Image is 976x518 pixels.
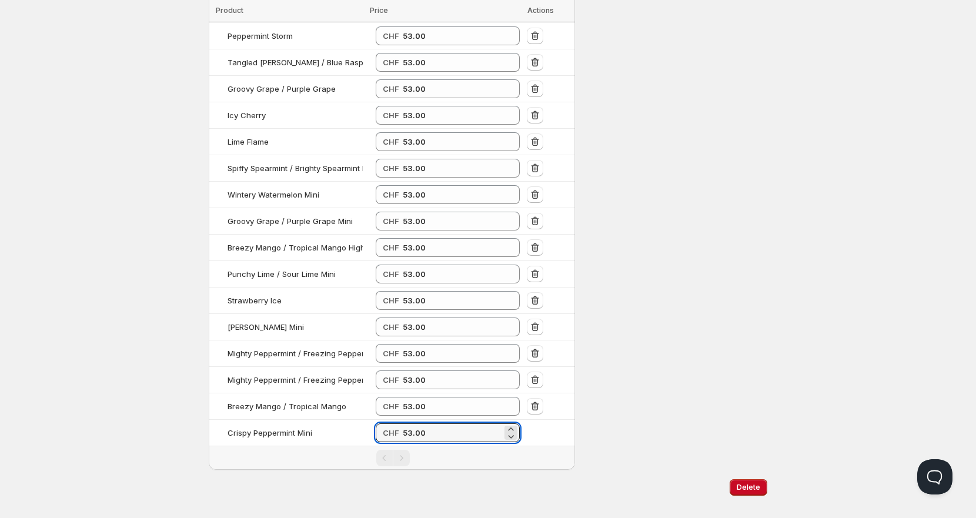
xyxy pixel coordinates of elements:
[383,402,399,411] strong: CHF
[228,56,363,68] div: Tangled Berry / Blue Raspberry
[403,132,502,151] input: 55.00
[383,322,399,332] strong: CHF
[403,53,502,72] input: 55.00
[383,137,399,146] strong: CHF
[383,349,399,358] strong: CHF
[403,238,502,257] input: 55.00
[383,31,399,41] strong: CHF
[228,137,269,146] span: Lime Flame
[216,6,243,15] span: Product
[403,212,502,230] input: 55.00
[228,162,363,174] div: Spiffy Spearmint / Brighty Spearmint Mini
[383,58,399,67] strong: CHF
[228,243,379,252] span: Breezy Mango / Tropical Mango High Nic
[228,400,346,412] div: Breezy Mango / Tropical Mango
[403,159,502,178] input: 55.00
[228,402,346,411] span: Breezy Mango / Tropical Mango
[917,459,952,494] iframe: Help Scout Beacon - Open
[228,216,353,226] span: Groovy Grape / Purple Grape Mini
[228,375,380,385] span: Mighty Peppermint / Freezing Peppermint
[730,479,767,496] button: Delete
[228,84,336,93] span: Groovy Grape / Purple Grape
[383,84,399,93] strong: CHF
[228,111,266,120] span: Icy Cherry
[370,6,388,15] span: Price
[403,26,502,45] input: 55.00
[228,215,353,227] div: Groovy Grape / Purple Grape Mini
[228,136,269,148] div: Lime Flame
[228,295,282,306] div: Strawberry Ice
[228,322,304,332] span: [PERSON_NAME] Mini
[403,106,502,125] input: 55.00
[228,296,282,305] span: Strawberry Ice
[403,185,502,204] input: 55.00
[228,349,397,358] span: Mighty Peppermint / Freezing Peppermint Max
[383,163,399,173] strong: CHF
[228,31,293,41] span: Peppermint Storm
[228,428,312,437] span: Crispy Peppermint Mini
[737,483,760,492] span: Delete
[403,344,502,363] input: 55.00
[383,428,399,437] strong: CHF
[383,111,399,120] strong: CHF
[228,242,363,253] div: Breezy Mango / Tropical Mango High Nic
[383,269,399,279] strong: CHF
[383,296,399,305] strong: CHF
[403,79,502,98] input: 55.00
[228,269,336,279] span: Punchy Lime / Sour Lime Mini
[228,30,293,42] div: Peppermint Storm
[383,243,399,252] strong: CHF
[228,190,319,199] span: Wintery Watermelon Mini
[403,291,502,310] input: 55.00
[228,189,319,200] div: Wintery Watermelon Mini
[527,6,554,15] span: Actions
[403,318,502,336] input: 55.00
[403,423,502,442] input: 55.00
[228,163,377,173] span: Spiffy Spearmint / Brighty Spearmint Mini
[403,397,502,416] input: 55.00
[228,427,312,439] div: Crispy Peppermint Mini
[228,321,304,333] div: Berry Frost Mini
[383,375,399,385] strong: CHF
[209,446,575,470] nav: Pagination
[403,370,502,389] input: 55.00
[228,347,363,359] div: Mighty Peppermint / Freezing Peppermint Max
[228,109,266,121] div: Icy Cherry
[228,83,336,95] div: Groovy Grape / Purple Grape
[403,265,502,283] input: 55.00
[383,216,399,226] strong: CHF
[228,374,363,386] div: Mighty Peppermint / Freezing Peppermint
[383,190,399,199] strong: CHF
[228,58,383,67] span: Tangled [PERSON_NAME] / Blue Raspberry
[228,268,336,280] div: Punchy Lime / Sour Lime Mini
